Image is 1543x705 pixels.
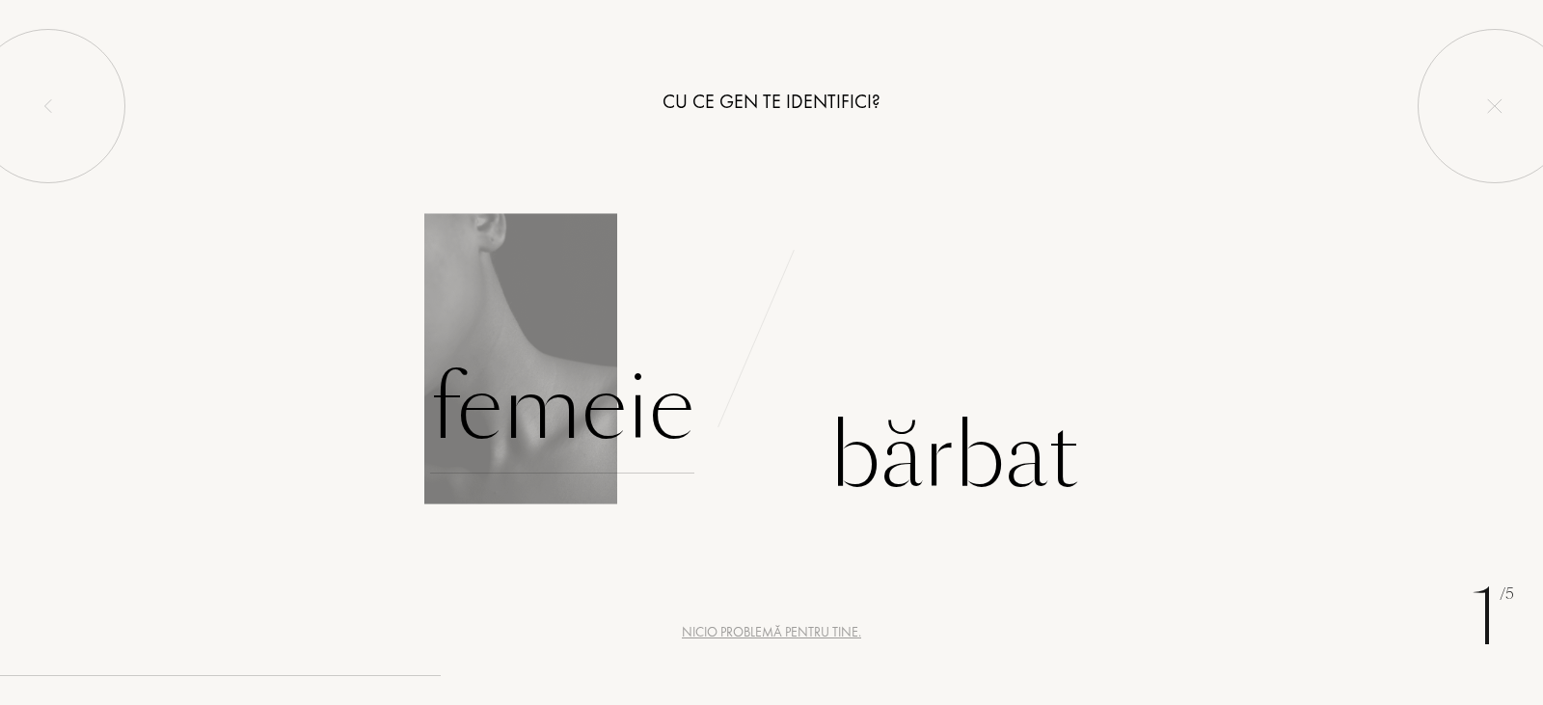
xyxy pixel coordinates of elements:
font: 1 [1471,564,1500,671]
font: Nicio problemă pentru tine. [682,623,861,640]
font: Cu ce ​​gen te identifici? [663,89,880,114]
img: left_onboard.svg [41,98,56,114]
font: /5 [1500,583,1514,604]
font: Femeie [430,347,694,469]
img: quit_onboard.svg [1487,98,1502,114]
font: Bărbat [829,395,1078,517]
